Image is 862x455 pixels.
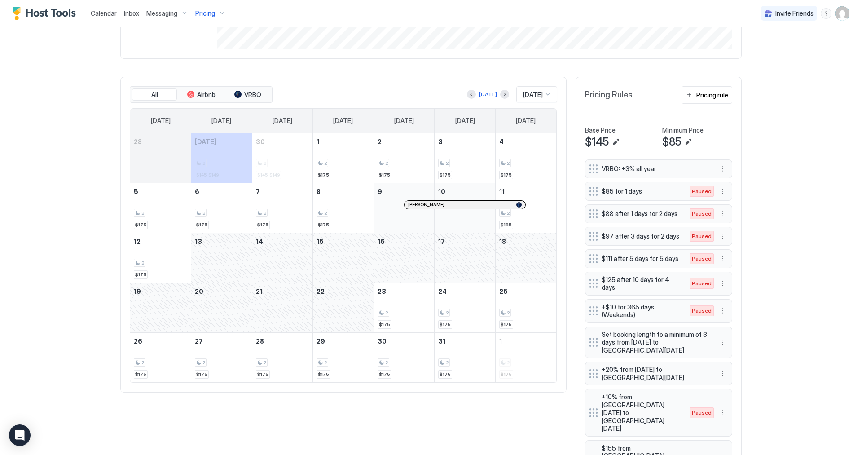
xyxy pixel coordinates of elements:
[141,260,144,266] span: 2
[585,227,732,246] div: $97 after 3 days for 2 days Pausedmenu
[435,333,495,349] a: October 31, 2025
[585,249,732,268] div: $111 after 5 days for 5 days Pausedmenu
[196,371,207,377] span: $175
[374,283,435,332] td: October 23, 2025
[130,86,273,103] div: tab-group
[313,183,374,233] td: October 8, 2025
[318,172,329,178] span: $175
[379,172,390,178] span: $175
[313,233,374,283] td: October 15, 2025
[602,255,681,263] span: $111 after 5 days for 5 days
[496,183,556,200] a: October 11, 2025
[585,327,732,358] div: Set booking length to a minimum of 3 days from [DATE] to [GEOGRAPHIC_DATA][DATE] menu
[499,337,502,345] span: 1
[446,310,449,316] span: 2
[374,183,435,200] a: October 9, 2025
[717,163,728,174] button: More options
[408,202,444,208] span: [PERSON_NAME]
[585,159,732,178] div: VRBO: +3% all year menu
[91,9,117,17] span: Calendar
[602,393,681,433] span: +10% from [GEOGRAPHIC_DATA][DATE] to [GEOGRAPHIC_DATA][DATE]
[195,238,202,245] span: 13
[435,233,495,250] a: October 17, 2025
[252,133,313,150] a: September 30, 2025
[496,333,556,349] a: November 1, 2025
[495,283,556,332] td: October 25, 2025
[717,337,728,348] div: menu
[191,233,252,250] a: October 13, 2025
[130,332,191,382] td: October 26, 2025
[602,276,681,292] span: $125 after 10 days for 4 days
[264,109,301,133] a: Tuesday
[135,371,146,377] span: $175
[130,233,191,283] td: October 12, 2025
[692,409,712,417] span: Paused
[435,332,496,382] td: October 31, 2025
[602,232,681,240] span: $97 after 3 days for 2 days
[379,322,390,327] span: $175
[130,183,191,233] td: October 5, 2025
[585,299,732,323] div: +$10 for 365 days (Weekends) Pausedmenu
[496,233,556,250] a: October 18, 2025
[696,90,728,100] div: Pricing rule
[717,278,728,289] div: menu
[516,117,536,125] span: [DATE]
[318,222,329,228] span: $175
[585,204,732,223] div: $88 after 1 days for 2 days Pausedmenu
[385,360,388,366] span: 2
[385,310,388,316] span: 2
[507,160,510,166] span: 2
[446,160,449,166] span: 2
[252,183,313,200] a: October 7, 2025
[191,283,252,300] a: October 20, 2025
[132,88,177,101] button: All
[191,183,252,200] a: October 6, 2025
[440,371,451,377] span: $175
[821,8,831,19] div: menu
[717,407,728,418] div: menu
[374,183,435,233] td: October 9, 2025
[378,138,382,146] span: 2
[317,138,319,146] span: 1
[252,332,313,382] td: October 28, 2025
[496,283,556,300] a: October 25, 2025
[197,91,215,99] span: Airbnb
[252,233,313,250] a: October 14, 2025
[611,137,621,147] button: Edit
[374,333,435,349] a: October 30, 2025
[495,233,556,283] td: October 18, 2025
[195,138,216,146] span: [DATE]
[130,183,191,200] a: October 5, 2025
[602,165,708,173] span: VRBO: +3% all year
[717,305,728,316] button: More options
[500,90,509,99] button: Next month
[257,222,268,228] span: $175
[495,133,556,183] td: October 4, 2025
[313,283,374,332] td: October 22, 2025
[385,109,423,133] a: Thursday
[130,133,191,183] td: September 28, 2025
[717,163,728,174] div: menu
[602,187,681,195] span: $85 for 1 days
[134,188,138,195] span: 5
[507,109,545,133] a: Saturday
[435,283,495,300] a: October 24, 2025
[440,322,451,327] span: $175
[374,133,435,150] a: October 2, 2025
[252,333,313,349] a: October 28, 2025
[195,188,199,195] span: 6
[499,238,506,245] span: 18
[717,208,728,219] button: More options
[134,287,141,295] span: 19
[585,135,609,149] span: $145
[252,283,313,332] td: October 21, 2025
[585,126,616,134] span: Base Price
[717,231,728,242] div: menu
[146,9,177,18] span: Messaging
[775,9,814,18] span: Invite Friends
[141,360,144,366] span: 2
[692,187,712,195] span: Paused
[202,210,205,216] span: 2
[142,109,180,133] a: Sunday
[13,7,80,20] a: Host Tools Logo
